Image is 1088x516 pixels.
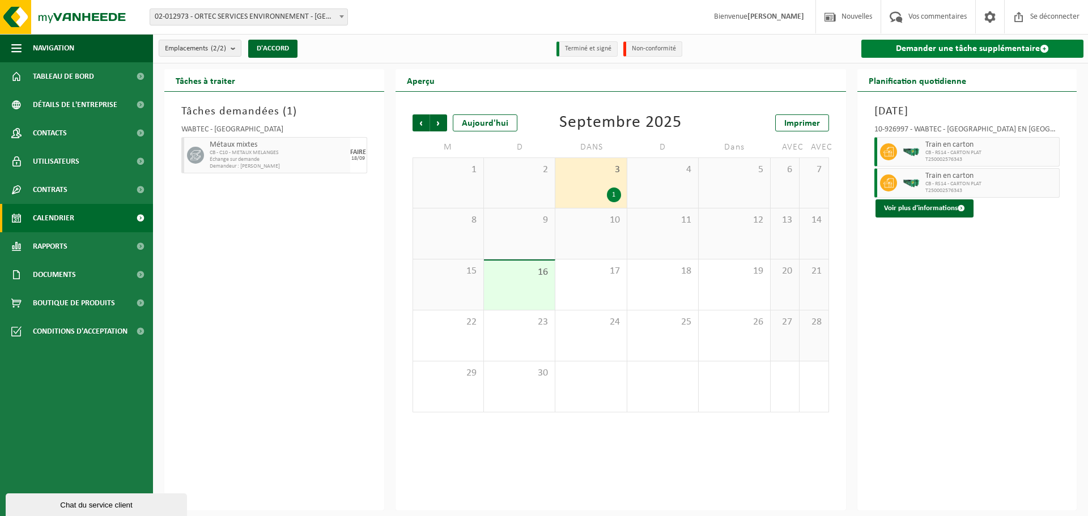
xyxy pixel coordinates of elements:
[861,40,1084,58] a: Demander une tâche supplémentaire
[444,143,452,152] font: M
[681,317,691,327] font: 25
[150,8,348,25] span: 02-012973 - ORTEC SERVICES ENVIRONNEMENT - AMIENS
[610,215,620,225] font: 10
[817,164,822,175] font: 7
[350,149,366,156] font: FAIRE
[811,143,832,152] font: AVEC
[33,101,117,109] font: Détails de l'entreprise
[33,271,76,279] font: Documents
[903,148,920,156] img: HK-RS-14-GN-00
[925,187,962,194] font: T250002576343
[33,73,94,81] font: Tableau de bord
[580,143,603,152] font: DANS
[896,44,1040,53] font: Demander une tâche supplémentaire
[559,114,682,131] font: Septembre 2025
[6,491,189,516] iframe: widget de discussion
[782,215,792,225] font: 13
[33,157,79,166] font: Utilisateurs
[841,12,872,21] font: Nouvelles
[33,327,127,336] font: Conditions d'acceptation
[210,156,260,163] font: Échange sur demande
[176,77,235,86] font: Tâches à traiter
[632,45,676,52] font: Non-conformité
[782,143,804,152] font: AVEC
[565,45,611,52] font: Terminé et signé
[462,119,508,128] font: Aujourd'hui
[782,317,792,327] font: 27
[210,163,280,169] font: Demandeur : [PERSON_NAME]
[257,45,289,52] font: D'ACCORD
[33,299,115,308] font: Boutique de produits
[155,12,384,21] font: 02-012973 - ORTEC SERVICES ENVIRONNEMENT - [GEOGRAPHIC_DATA]
[775,114,829,131] a: Imprimer
[874,106,908,117] font: [DATE]
[610,317,620,327] font: 24
[466,266,477,276] font: 15
[758,164,763,175] font: 5
[33,214,74,223] font: Calendrier
[714,12,747,21] font: Bienvenue
[681,215,691,225] font: 11
[471,215,477,225] font: 8
[407,77,435,86] font: Aperçu
[875,199,974,218] button: Voir plus d'informations
[181,106,287,117] font: Tâches demandées (
[884,204,958,212] font: Voir plus d'informations
[787,164,792,175] font: 6
[811,266,822,276] font: 21
[925,181,981,187] font: CB - RS14 - CARTON PLAT
[784,119,820,128] font: Imprimer
[466,368,477,378] font: 29
[181,126,367,137] div: WABTEC - [GEOGRAPHIC_DATA]
[543,164,548,175] font: 2
[925,150,981,156] font: CB - RS14 - CARTON PLAT
[248,40,297,58] button: D'ACCORD
[782,266,792,276] font: 20
[908,12,967,21] font: Vos commentaires
[538,317,548,327] font: 23
[165,45,208,52] font: Emplacements
[753,215,763,225] font: 12
[159,40,241,57] button: Emplacements(2/2)
[747,12,804,21] font: [PERSON_NAME]
[33,242,67,251] font: Rapports
[811,215,822,225] font: 14
[210,140,257,149] font: Métaux mixtes
[211,45,226,52] font: (2/2)
[903,179,920,187] img: HK-XR-14-GN-00
[610,266,620,276] font: 17
[210,150,347,156] span: CB - C10 - METAUX MELANGES
[287,106,293,117] font: 1
[33,129,67,138] font: Contacts
[351,155,365,161] font: 18/09
[869,77,966,86] font: Planification quotidienne
[538,267,548,278] font: 16
[33,44,74,53] font: Navigation
[466,317,477,327] font: 22
[925,156,962,163] font: T250002576343
[293,106,297,117] font: )
[471,164,477,175] font: 1
[150,9,347,25] span: 02-012973 - ORTEC SERVICES ENVIRONNEMENT - AMIENS
[612,191,615,198] font: 1
[925,172,974,180] font: Train en carton
[33,186,67,194] font: Contrats
[1030,12,1079,21] font: Se déconnecter
[925,140,974,149] font: Train en carton
[753,317,763,327] font: 26
[811,317,822,327] font: 28
[724,143,745,152] font: Dans
[538,368,548,378] font: 30
[660,143,666,152] font: D
[681,266,691,276] font: 18
[543,215,548,225] font: 9
[686,164,691,175] font: 4
[615,164,620,175] font: 3
[753,266,763,276] font: 19
[517,143,523,152] font: D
